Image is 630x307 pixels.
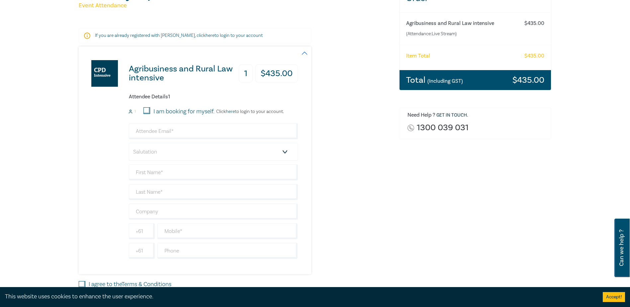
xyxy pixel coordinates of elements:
a: here [206,33,215,39]
button: Accept cookies [603,292,625,302]
h6: $ 435.00 [524,20,544,27]
input: Phone [157,243,298,259]
label: I agree to the [89,280,171,289]
h3: Total [406,76,463,84]
h3: $ 435.00 [512,76,544,84]
div: This website uses cookies to enhance the user experience. [5,292,593,301]
h3: 1 [239,64,253,83]
small: (Attendance: Live Stream ) [406,31,518,37]
input: Attendee Email* [129,123,298,139]
p: If you are already registered with [PERSON_NAME], click to login to your account [95,32,295,39]
img: Agribusiness and Rural Law intensive [91,60,118,87]
h5: Event Attendance [79,2,391,10]
input: Company [129,204,298,220]
input: +61 [129,223,155,239]
input: Last Name* [129,184,298,200]
a: 1300 039 031 [417,123,469,132]
h6: $ 435.00 [524,53,544,59]
h3: Agribusiness and Rural Law intensive [129,64,238,82]
small: 1 [135,109,136,114]
a: Get in touch [436,112,467,118]
h6: Item Total [406,53,430,59]
h6: Need Help ? . [407,112,546,119]
h3: $ 435.00 [255,64,298,83]
a: here [226,109,235,115]
small: (Including GST) [427,78,463,84]
a: Terms & Conditions [122,280,171,288]
input: Mobile* [157,223,298,239]
span: Can we help ? [618,223,625,273]
h6: Agribusiness and Rural Law intensive [406,20,518,27]
label: I am booking for myself. [153,107,215,116]
h6: Attendee Details 1 [129,94,298,100]
input: +61 [129,243,155,259]
input: First Name* [129,164,298,180]
p: Click to login to your account. [215,109,284,114]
